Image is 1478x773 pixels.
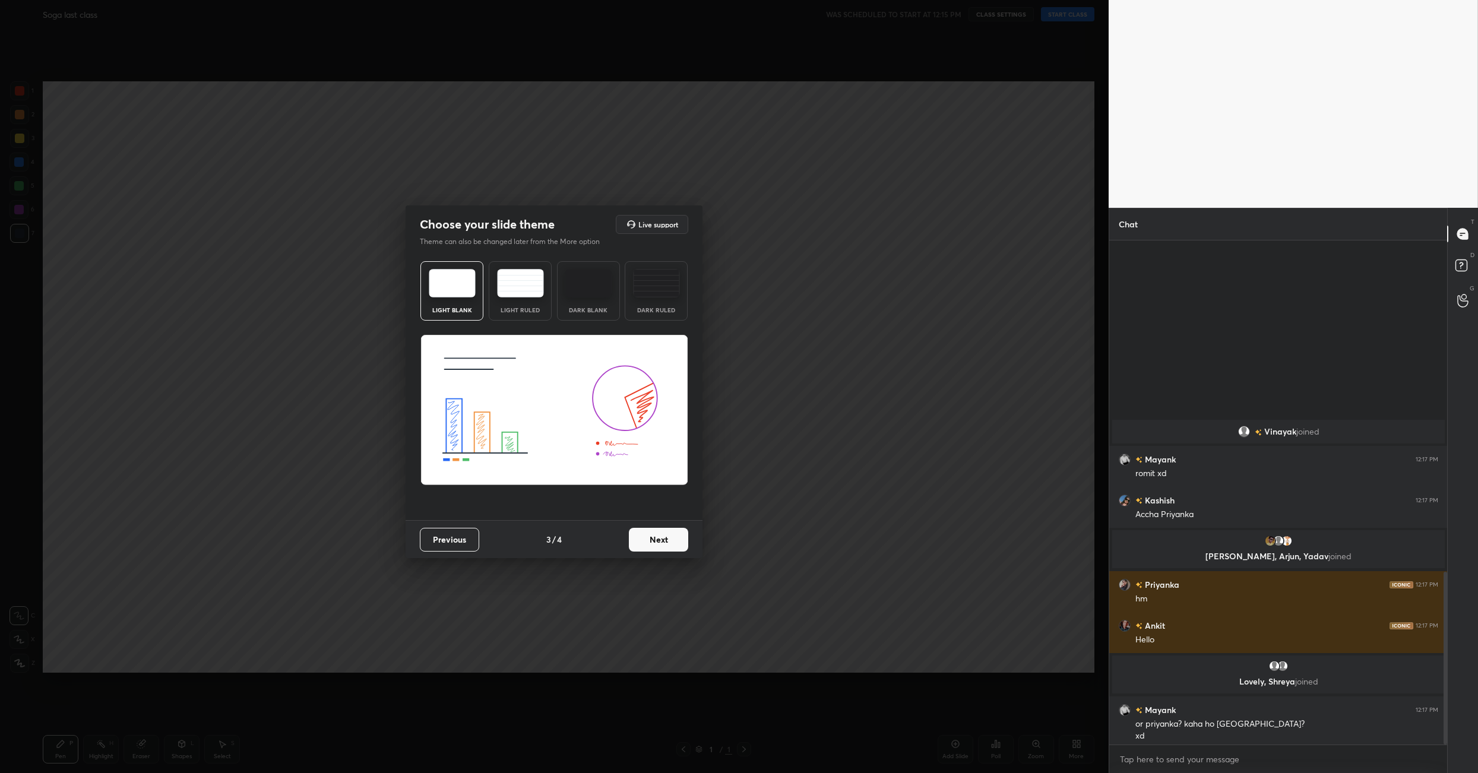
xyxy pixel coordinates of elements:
p: T [1471,217,1474,226]
h4: 4 [557,533,562,546]
h4: / [552,533,556,546]
h4: 3 [546,533,551,546]
p: Theme can also be changed later from the More option [420,236,612,247]
img: darkTheme.f0cc69e5.svg [565,269,612,297]
img: lightThemeBanner.fbc32fad.svg [420,335,688,486]
p: Chat [1109,208,1147,240]
h2: Choose your slide theme [420,217,555,232]
div: Light Blank [428,307,476,313]
h5: Live support [638,221,678,228]
img: darkRuledTheme.de295e13.svg [633,269,680,297]
button: Previous [420,528,479,552]
div: Dark Blank [565,307,612,313]
img: lightTheme.e5ed3b09.svg [429,269,476,297]
img: lightRuledTheme.5fabf969.svg [497,269,544,297]
div: Dark Ruled [632,307,680,313]
p: D [1470,251,1474,259]
button: Next [629,528,688,552]
p: G [1470,284,1474,293]
div: grid [1109,240,1448,745]
div: Light Ruled [496,307,544,313]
